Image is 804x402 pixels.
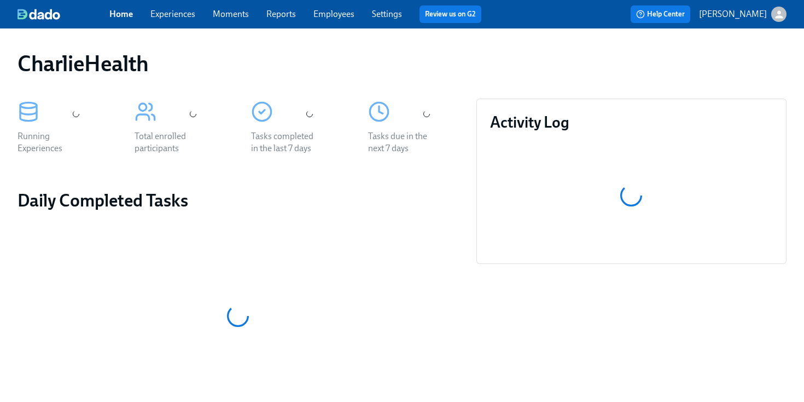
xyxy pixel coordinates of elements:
div: Tasks due in the next 7 days [368,130,438,154]
p: [PERSON_NAME] [699,8,767,20]
a: Reports [266,9,296,19]
h2: Daily Completed Tasks [18,189,459,211]
a: Settings [372,9,402,19]
a: dado [18,9,109,20]
div: Running Experiences [18,130,88,154]
button: Help Center [631,5,690,23]
a: Employees [313,9,354,19]
h1: CharlieHealth [18,50,149,77]
a: Home [109,9,133,19]
img: dado [18,9,60,20]
h3: Activity Log [490,112,773,132]
div: Tasks completed in the last 7 days [251,130,321,154]
button: [PERSON_NAME] [699,7,786,22]
span: Help Center [636,9,685,20]
a: Moments [213,9,249,19]
a: Review us on G2 [425,9,476,20]
div: Total enrolled participants [135,130,205,154]
a: Experiences [150,9,195,19]
button: Review us on G2 [420,5,481,23]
